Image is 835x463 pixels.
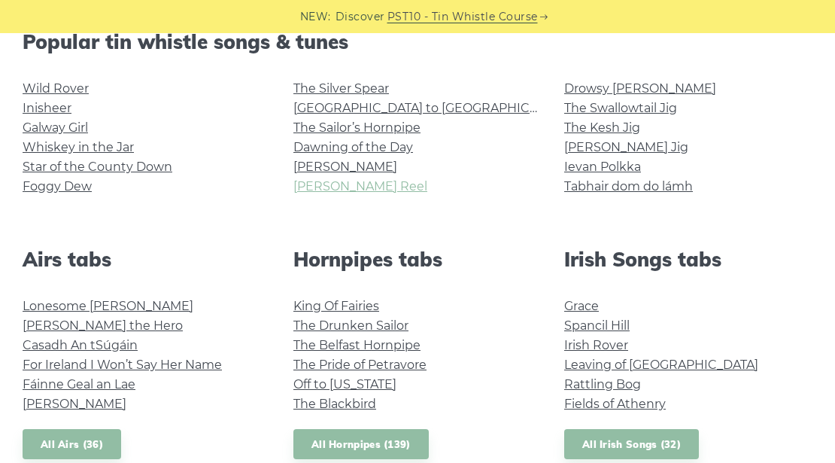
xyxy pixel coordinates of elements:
a: Grace [564,299,599,313]
a: Drowsy [PERSON_NAME] [564,81,716,96]
h2: Popular tin whistle songs & tunes [23,30,812,53]
a: Lonesome [PERSON_NAME] [23,299,193,313]
a: The Blackbird [293,397,376,411]
a: Rattling Bog [564,377,641,391]
a: Fáinne Geal an Lae [23,377,135,391]
span: Discover [336,8,385,26]
a: The Pride of Petravore [293,358,427,372]
a: All Hornpipes (139) [293,429,429,460]
a: Inisheer [23,101,71,115]
a: Leaving of [GEOGRAPHIC_DATA] [564,358,758,372]
a: Star of the County Down [23,160,172,174]
h2: Airs tabs [23,248,271,271]
a: Spancil Hill [564,318,630,333]
a: Ievan Polkka [564,160,641,174]
h2: Hornpipes tabs [293,248,542,271]
a: The Swallowtail Jig [564,101,677,115]
a: [PERSON_NAME] Reel [293,179,427,193]
a: The Kesh Jig [564,120,640,135]
a: Wild Rover [23,81,89,96]
a: All Airs (36) [23,429,121,460]
a: The Silver Spear [293,81,389,96]
a: Galway Girl [23,120,88,135]
a: [PERSON_NAME] [293,160,397,174]
a: The Sailor’s Hornpipe [293,120,421,135]
a: All Irish Songs (32) [564,429,699,460]
a: King Of Fairies [293,299,379,313]
a: Casadh An tSúgáin [23,338,138,352]
span: NEW: [300,8,331,26]
a: [PERSON_NAME] [23,397,126,411]
a: [PERSON_NAME] Jig [564,140,688,154]
h2: Irish Songs tabs [564,248,812,271]
a: Off to [US_STATE] [293,377,396,391]
a: [GEOGRAPHIC_DATA] to [GEOGRAPHIC_DATA] [293,101,571,115]
a: PST10 - Tin Whistle Course [387,8,538,26]
a: For Ireland I Won’t Say Her Name [23,358,222,372]
a: Tabhair dom do lámh [564,179,693,193]
a: The Drunken Sailor [293,318,408,333]
a: Fields of Athenry [564,397,666,411]
a: Whiskey in the Jar [23,140,134,154]
a: Irish Rover [564,338,628,352]
a: [PERSON_NAME] the Hero [23,318,183,333]
a: The Belfast Hornpipe [293,338,421,352]
a: Dawning of the Day [293,140,413,154]
a: Foggy Dew [23,179,92,193]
